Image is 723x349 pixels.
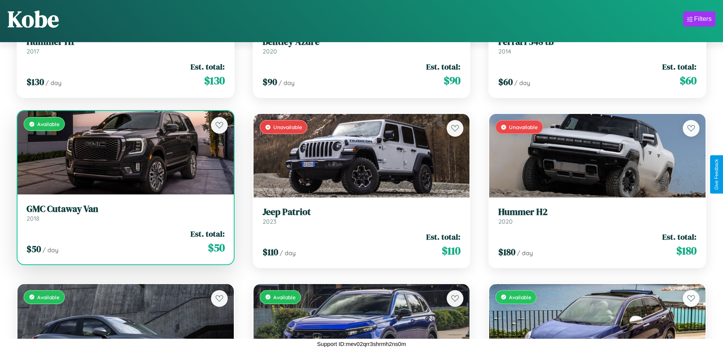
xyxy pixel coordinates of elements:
span: Est. total: [662,231,696,242]
span: Est. total: [426,61,460,72]
span: Est. total: [662,61,696,72]
h3: Ferrari 348 tb [498,36,696,47]
span: / day [43,246,58,254]
span: $ 90 [263,76,277,88]
a: Bentley Azure2020 [263,36,461,55]
span: Unavailable [273,124,302,130]
h3: Hummer H1 [27,36,225,47]
h1: Kobe [8,3,59,35]
span: / day [514,79,530,87]
a: Jeep Patriot2023 [263,207,461,225]
span: 2020 [498,218,513,225]
span: 2017 [27,47,39,55]
span: 2018 [27,215,39,222]
span: Est. total: [191,61,225,72]
h3: Bentley Azure [263,36,461,47]
p: Support ID: mev02qrr3shrmh2ns0m [317,339,406,349]
h3: GMC Cutaway Van [27,204,225,215]
span: / day [279,79,295,87]
div: Give Feedback [714,159,719,190]
span: Available [273,294,296,300]
span: $ 110 [442,243,460,258]
span: $ 60 [498,76,513,88]
h3: Jeep Patriot [263,207,461,218]
span: $ 90 [444,73,460,88]
span: $ 130 [27,76,44,88]
span: $ 50 [27,243,41,255]
button: Filters [683,11,715,27]
a: Ferrari 348 tb2014 [498,36,696,55]
span: Available [37,121,60,127]
h3: Hummer H2 [498,207,696,218]
span: 2020 [263,47,277,55]
span: Available [37,294,60,300]
span: $ 110 [263,246,278,258]
a: Hummer H22020 [498,207,696,225]
span: / day [517,249,533,257]
a: Hummer H12017 [27,36,225,55]
span: $ 180 [498,246,515,258]
span: Est. total: [426,231,460,242]
span: 2023 [263,218,276,225]
span: $ 130 [204,73,225,88]
span: $ 180 [676,243,696,258]
a: GMC Cutaway Van2018 [27,204,225,222]
span: $ 60 [680,73,696,88]
span: Available [509,294,531,300]
span: $ 50 [208,240,225,255]
span: / day [46,79,61,87]
span: 2014 [498,47,511,55]
span: / day [280,249,296,257]
span: Unavailable [509,124,538,130]
div: Filters [694,15,712,23]
span: Est. total: [191,228,225,239]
